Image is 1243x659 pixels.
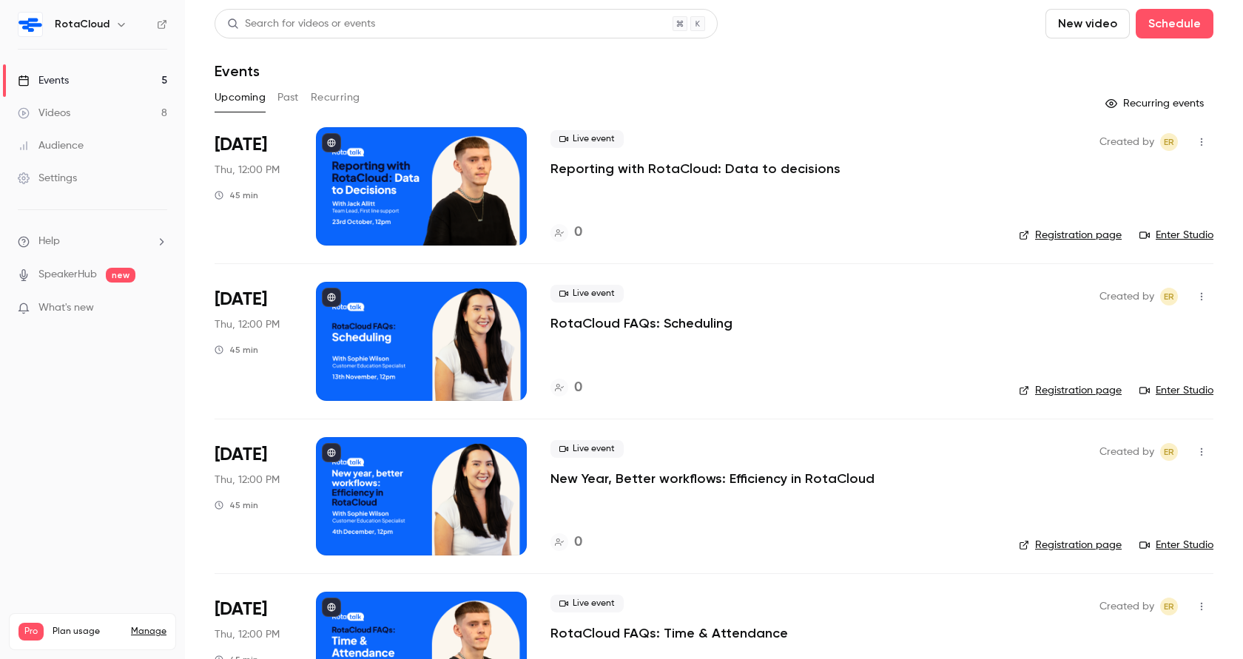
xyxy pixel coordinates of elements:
span: Created by [1099,288,1154,305]
a: Enter Studio [1139,228,1213,243]
span: Ethan Rylett [1160,288,1178,305]
div: Videos [18,106,70,121]
span: Thu, 12:00 PM [215,163,280,178]
span: Live event [550,130,624,148]
a: Manage [131,626,166,638]
div: 45 min [215,189,258,201]
a: Registration page [1019,228,1122,243]
img: RotaCloud [18,13,42,36]
span: [DATE] [215,598,267,621]
span: Created by [1099,443,1154,461]
span: ER [1164,288,1174,305]
span: ER [1164,133,1174,151]
button: Past [277,86,299,109]
span: Plan usage [53,626,122,638]
div: Events [18,73,69,88]
span: ER [1164,598,1174,615]
button: Recurring [311,86,360,109]
h4: 0 [574,378,582,398]
span: Live event [550,440,624,458]
span: new [106,268,135,283]
span: Created by [1099,133,1154,151]
div: Search for videos or events [227,16,375,32]
a: RotaCloud FAQs: Time & Attendance [550,624,788,642]
button: Upcoming [215,86,266,109]
div: 45 min [215,344,258,356]
span: ER [1164,443,1174,461]
a: Registration page [1019,383,1122,398]
span: [DATE] [215,133,267,157]
span: Help [38,234,60,249]
span: Ethan Rylett [1160,133,1178,151]
span: [DATE] [215,443,267,467]
button: Schedule [1136,9,1213,38]
span: Ethan Rylett [1160,443,1178,461]
a: New Year, Better workflows: Efficiency in RotaCloud [550,470,875,487]
a: Reporting with RotaCloud: Data to decisions [550,160,841,178]
div: Settings [18,171,77,186]
div: Dec 4 Thu, 12:00 PM (Europe/London) [215,437,292,555]
h6: RotaCloud [55,17,110,32]
a: Registration page [1019,538,1122,552]
span: Ethan Rylett [1160,598,1178,615]
span: Live event [550,285,624,303]
div: Audience [18,138,84,153]
a: Enter Studio [1139,383,1213,398]
a: SpeakerHub [38,267,97,283]
a: RotaCloud FAQs: Scheduling [550,314,732,332]
li: help-dropdown-opener [18,234,167,249]
span: Thu, 12:00 PM [215,473,280,487]
div: 45 min [215,499,258,511]
span: Thu, 12:00 PM [215,317,280,332]
a: 0 [550,378,582,398]
span: Created by [1099,598,1154,615]
span: [DATE] [215,288,267,311]
a: Enter Studio [1139,538,1213,552]
h1: Events [215,62,260,80]
div: Nov 13 Thu, 12:00 PM (Europe/London) [215,282,292,400]
button: New video [1045,9,1130,38]
button: Recurring events [1099,92,1213,115]
a: 0 [550,533,582,552]
span: Thu, 12:00 PM [215,627,280,642]
div: Oct 23 Thu, 12:00 PM (Europe/London) [215,127,292,246]
h4: 0 [574,223,582,243]
span: Pro [18,623,44,641]
span: What's new [38,300,94,316]
span: Live event [550,595,624,612]
a: 0 [550,223,582,243]
h4: 0 [574,533,582,552]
